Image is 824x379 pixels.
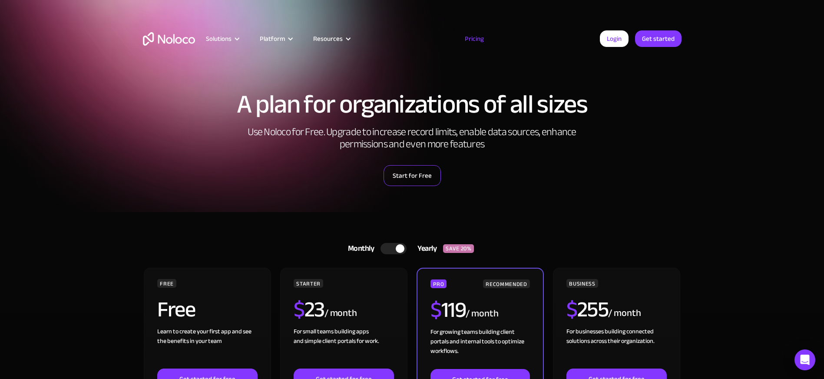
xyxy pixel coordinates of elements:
div: Resources [302,33,360,44]
a: Start for Free [384,165,441,186]
div: Learn to create your first app and see the benefits in your team ‍ [157,327,257,369]
h2: Use Noloco for Free. Upgrade to increase record limits, enable data sources, enhance permissions ... [238,126,586,150]
a: Login [600,30,629,47]
h2: 255 [566,299,608,320]
div: Open Intercom Messenger [794,349,815,370]
div: / month [466,307,498,321]
h2: 23 [294,299,324,320]
h2: Free [157,299,195,320]
div: PRO [430,279,447,288]
div: RECOMMENDED [483,279,529,288]
span: $ [294,289,304,330]
div: Resources [313,33,343,44]
div: For growing teams building client portals and internal tools to optimize workflows. [430,327,529,369]
div: FREE [157,279,176,288]
div: / month [324,306,357,320]
div: BUSINESS [566,279,598,288]
div: SAVE 20% [443,244,474,253]
a: home [143,32,195,46]
span: $ [566,289,577,330]
a: Pricing [454,33,495,44]
a: Get started [635,30,682,47]
div: STARTER [294,279,323,288]
div: Platform [260,33,285,44]
div: For small teams building apps and simple client portals for work. ‍ [294,327,394,369]
div: Solutions [195,33,249,44]
span: $ [430,289,441,330]
div: Solutions [206,33,232,44]
div: Platform [249,33,302,44]
div: Monthly [337,242,381,255]
div: Yearly [407,242,443,255]
h2: 119 [430,299,466,321]
div: For businesses building connected solutions across their organization. ‍ [566,327,666,369]
div: / month [608,306,641,320]
h1: A plan for organizations of all sizes [143,91,682,117]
